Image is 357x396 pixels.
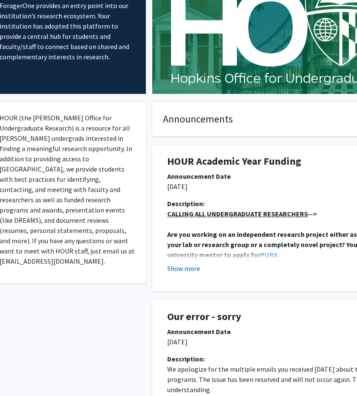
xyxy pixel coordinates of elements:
iframe: Chat [6,358,36,390]
strong: --> [167,210,317,218]
a: PURA [261,250,278,259]
button: Show more [167,263,200,274]
u: CALLING ALL UNDERGRADUATE RESEARCHERS [167,210,308,218]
